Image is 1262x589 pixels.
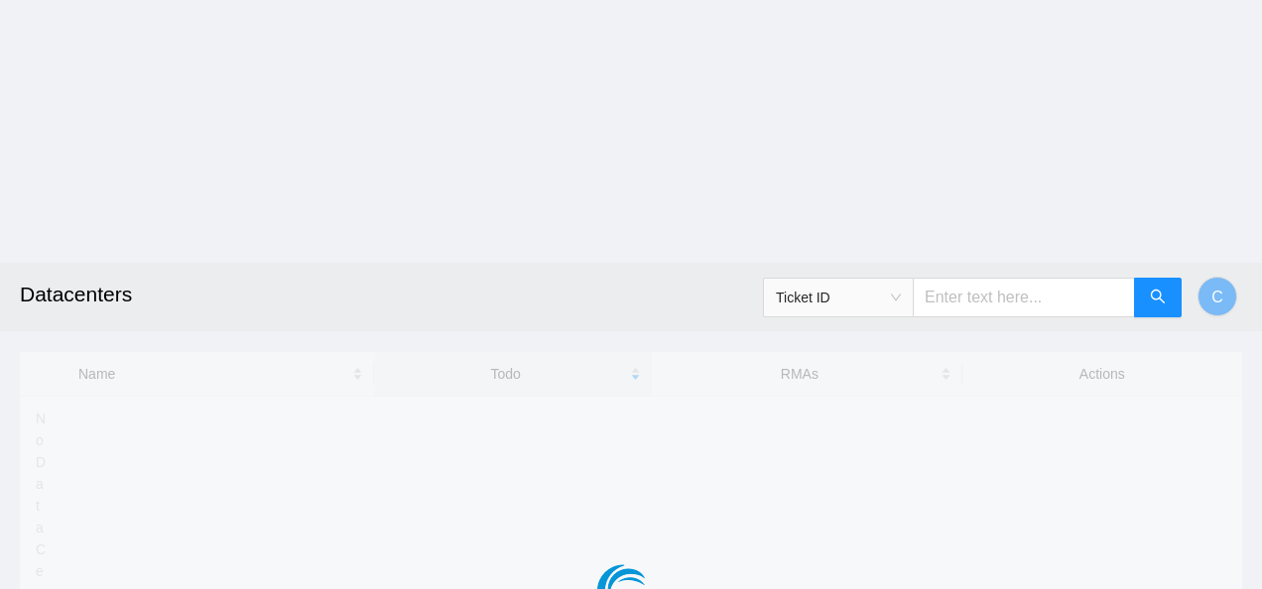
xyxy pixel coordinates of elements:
[1150,289,1166,307] span: search
[20,263,875,326] h2: Datacenters
[913,278,1135,317] input: Enter text here...
[776,283,901,312] span: Ticket ID
[1198,277,1237,316] button: C
[1134,278,1182,317] button: search
[1211,285,1223,309] span: C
